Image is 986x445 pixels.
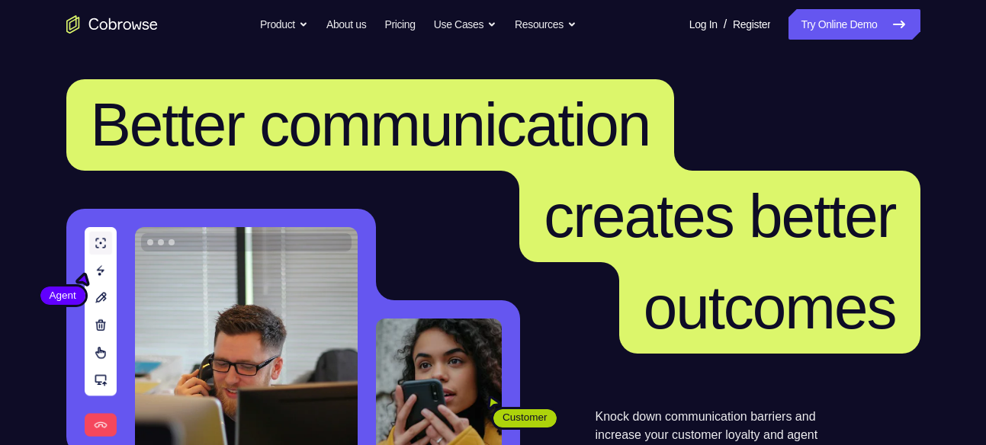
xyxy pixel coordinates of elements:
button: Product [260,9,308,40]
a: About us [326,9,366,40]
span: Better communication [91,91,650,158]
span: outcomes [644,274,896,341]
a: Pricing [384,9,415,40]
span: creates better [544,182,895,250]
a: Go to the home page [66,15,158,34]
a: Register [733,9,770,40]
button: Resources [515,9,577,40]
a: Try Online Demo [788,9,920,40]
a: Log In [689,9,718,40]
span: / [724,15,727,34]
button: Use Cases [434,9,496,40]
